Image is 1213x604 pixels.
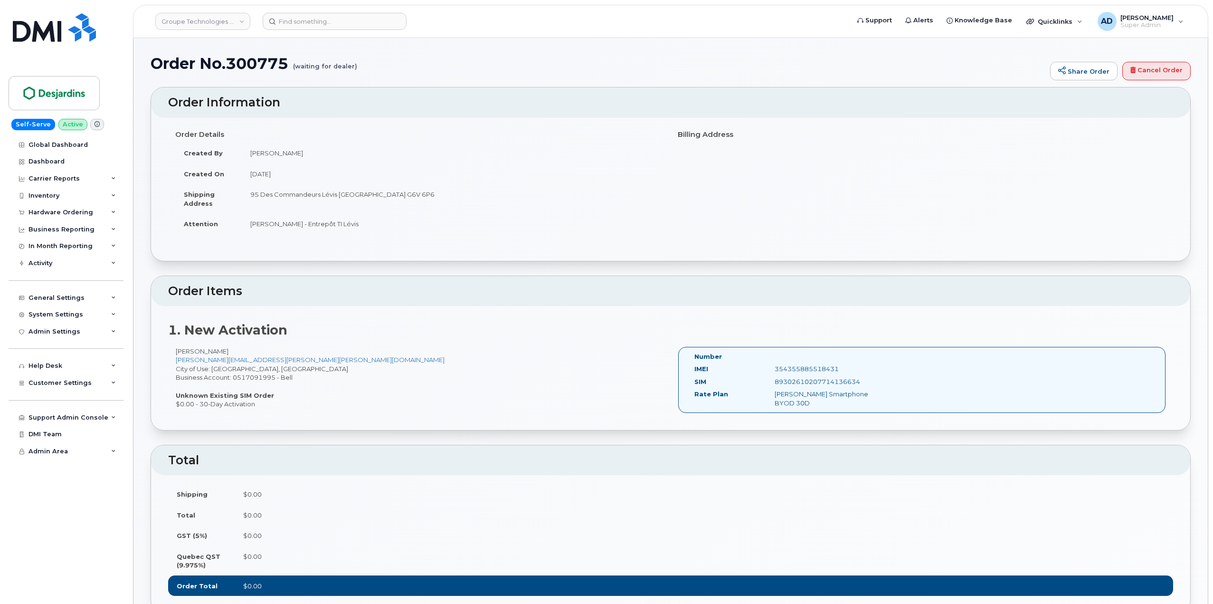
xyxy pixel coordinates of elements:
h4: Billing Address [678,131,1166,139]
h2: Total [168,454,1173,467]
label: SIM [694,377,706,386]
h2: Order Items [168,285,1173,298]
label: Rate Plan [694,390,728,399]
strong: Unknown Existing SIM Order [176,392,274,399]
label: Order Total [177,582,218,591]
label: Quebec QST (9.975%) [177,552,226,570]
h4: Order Details [175,131,663,139]
label: Shipping [177,490,208,499]
td: 95 Des Commandeurs Lévis [GEOGRAPHIC_DATA] G6V 6P6 [242,184,663,213]
label: Number [694,352,722,361]
a: Cancel Order [1122,62,1191,81]
strong: Created By [184,149,223,157]
h2: Order Information [168,96,1173,109]
div: 89302610207714136634 [768,377,880,386]
label: GST (5%) [177,531,207,540]
strong: Created On [184,170,224,178]
div: 354355885518431 [768,364,880,374]
a: [PERSON_NAME][EMAIL_ADDRESS][PERSON_NAME][PERSON_NAME][DOMAIN_NAME] [176,356,445,364]
span: $0.00 [243,582,262,590]
span: $0.00 [243,553,262,560]
label: IMEI [694,364,708,374]
div: [PERSON_NAME] Smartphone BYOD 30D [768,390,880,407]
label: Total [177,511,195,520]
td: [DATE] [242,163,663,184]
td: [PERSON_NAME] [242,143,663,163]
strong: Shipping Address [184,191,215,207]
strong: Attention [184,220,218,228]
h1: Order No.300775 [151,55,1045,72]
div: [PERSON_NAME] City of Use: [GEOGRAPHIC_DATA], [GEOGRAPHIC_DATA] Business Account: 0517091995 - Be... [168,347,671,409]
span: $0.00 [243,511,262,519]
span: $0.00 [243,532,262,539]
a: Share Order [1050,62,1118,81]
td: [PERSON_NAME] - Entrepôt TI Lévis [242,213,663,234]
strong: 1. New Activation [168,322,287,338]
small: (waiting for dealer) [293,55,357,70]
span: $0.00 [243,490,262,498]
